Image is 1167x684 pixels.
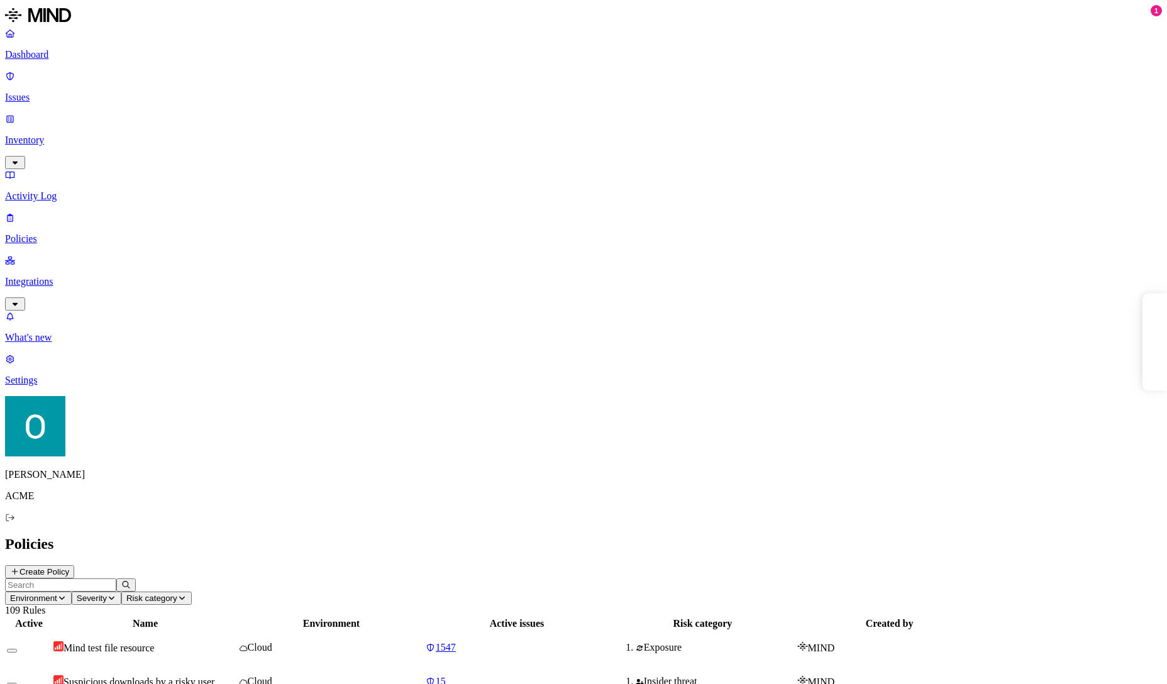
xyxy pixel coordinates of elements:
p: Integrations [5,276,1162,287]
div: Risk category [611,618,794,629]
div: Name [53,618,237,629]
a: Issues [5,70,1162,103]
p: Inventory [5,135,1162,146]
a: Inventory [5,113,1162,167]
img: MIND [5,5,71,25]
a: Dashboard [5,28,1162,60]
a: Activity Log [5,169,1162,202]
p: Policies [5,233,1162,245]
div: 1 [1151,5,1162,16]
p: What's new [5,332,1162,343]
span: 1547 [436,642,456,653]
span: Cloud [248,642,272,653]
img: Ofir Englard [5,396,65,456]
a: Settings [5,353,1162,386]
p: Dashboard [5,49,1162,60]
span: Environment [10,593,57,603]
span: Risk category [126,593,177,603]
a: What's new [5,311,1162,343]
a: 1547 [426,642,608,653]
img: severity-high.svg [53,641,64,651]
a: Policies [5,212,1162,245]
p: Issues [5,92,1162,103]
div: Active [7,618,51,629]
p: Settings [5,375,1162,386]
div: Active issues [426,618,608,629]
p: Activity Log [5,190,1162,202]
img: mind-logo-icon.svg [797,641,808,651]
span: MIND [808,643,835,653]
button: Create Policy [5,565,74,578]
span: Severity [77,593,107,603]
h2: Policies [5,536,1162,553]
a: Integrations [5,255,1162,309]
div: Exposure [636,642,794,653]
p: ACME [5,490,1162,502]
div: Created by [797,618,982,629]
a: MIND [5,5,1162,28]
input: Search [5,578,116,592]
span: Mind test file resource [64,643,154,653]
span: 109 Rules [5,605,45,615]
div: Environment [240,618,423,629]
